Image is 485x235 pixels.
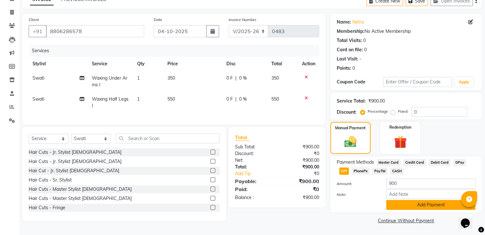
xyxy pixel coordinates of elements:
th: Total [268,57,298,71]
span: 1 [137,75,140,81]
div: Sub Total: [230,144,277,150]
div: Hair Cuts - Jr. Stylist [DEMOGRAPHIC_DATA] [29,158,121,165]
div: 0 [352,65,355,72]
div: 0 [364,46,367,53]
th: Service [88,57,133,71]
div: ₹900.00 [277,144,324,150]
div: Card on file: [337,46,363,53]
label: Percentage [368,109,388,114]
span: Credit Card [403,159,426,166]
div: Hair Cuts - Jr. Stylist [DEMOGRAPHIC_DATA] [29,149,121,156]
span: GPay [453,159,466,166]
span: Waxing Half Legs I [92,96,129,109]
label: Client [29,17,39,23]
span: Master Card [377,159,401,166]
input: Enter Offer / Coupon Code [383,77,452,87]
label: Redemption [389,125,411,130]
div: ₹0 [277,185,324,193]
img: _gift.svg [390,134,411,150]
span: | [235,96,237,103]
div: Paid: [230,185,277,193]
div: ₹900.00 [368,98,385,104]
span: Swati [33,96,44,102]
span: 0 F [226,96,233,103]
div: ₹900.00 [277,157,324,164]
label: Amount: [332,181,381,187]
span: 550 [271,96,279,102]
div: 0 [363,37,366,44]
label: Invoice Number [229,17,256,23]
div: ₹900.00 [277,164,324,170]
span: Waxing Under Arms I [92,75,127,88]
div: ₹900.00 [277,194,324,201]
div: Services [29,45,324,57]
img: _cash.svg [341,135,360,149]
span: Debit Card [429,159,451,166]
a: Add Tip [230,170,285,177]
span: 550 [167,96,175,102]
span: 1 [137,96,140,102]
label: Manual Payment [335,125,366,131]
a: Continue Without Payment [332,217,481,224]
div: No Active Membership [337,28,475,35]
div: Coupon Code [337,79,383,85]
span: 0 F [226,75,233,82]
span: PhonePe [351,167,370,175]
span: UPI [339,167,349,175]
span: PayTM [372,167,387,175]
label: Fixed [398,109,408,114]
input: Amount [386,179,475,189]
button: Add Payment [386,200,475,210]
div: Hair Cuts - Sr. Stylist [29,177,72,183]
div: Hair Cut - Jr. Stylist [DEMOGRAPHIC_DATA] [29,167,119,174]
input: Search or Scan [116,133,220,143]
div: Name: [337,19,351,25]
span: 0 % [239,75,247,82]
button: Apply [455,77,473,87]
div: Total: [230,164,277,170]
button: +91 [29,25,47,37]
th: Price [164,57,223,71]
div: - [359,56,361,62]
span: | [235,75,237,82]
a: Netra [352,19,364,25]
div: Hair Cuts - Master Stylist [DEMOGRAPHIC_DATA] [29,186,132,193]
div: Discount: [230,150,277,157]
span: Swati [33,75,44,81]
div: Hair Cuts - Master Stylist [DEMOGRAPHIC_DATA] [29,195,132,202]
input: Add Note [386,189,475,199]
span: 350 [167,75,175,81]
div: Net: [230,157,277,164]
th: Disc [223,57,268,71]
label: Date [154,17,162,23]
div: Balance : [230,194,277,201]
div: Payable: [230,177,277,185]
div: ₹0 [285,170,324,177]
div: Membership: [337,28,364,35]
th: Action [298,57,319,71]
span: Payment Methods [337,159,374,166]
th: Stylist [29,57,88,71]
label: Note: [332,192,381,197]
div: ₹0 [277,150,324,157]
input: Search by Name/Mobile/Email/Code [46,25,144,37]
div: ₹900.00 [277,177,324,185]
span: CASH [390,167,404,175]
div: Service Total: [337,98,366,104]
span: 350 [271,75,279,81]
div: Points: [337,65,351,72]
div: Last Visit: [337,56,358,62]
span: Total [235,134,250,141]
div: Hair Cuts - Fringe [29,204,65,211]
div: Discount: [337,109,356,116]
span: 0 % [239,96,247,103]
iframe: chat widget [458,210,479,229]
div: Total Visits: [337,37,362,44]
th: Qty [133,57,164,71]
